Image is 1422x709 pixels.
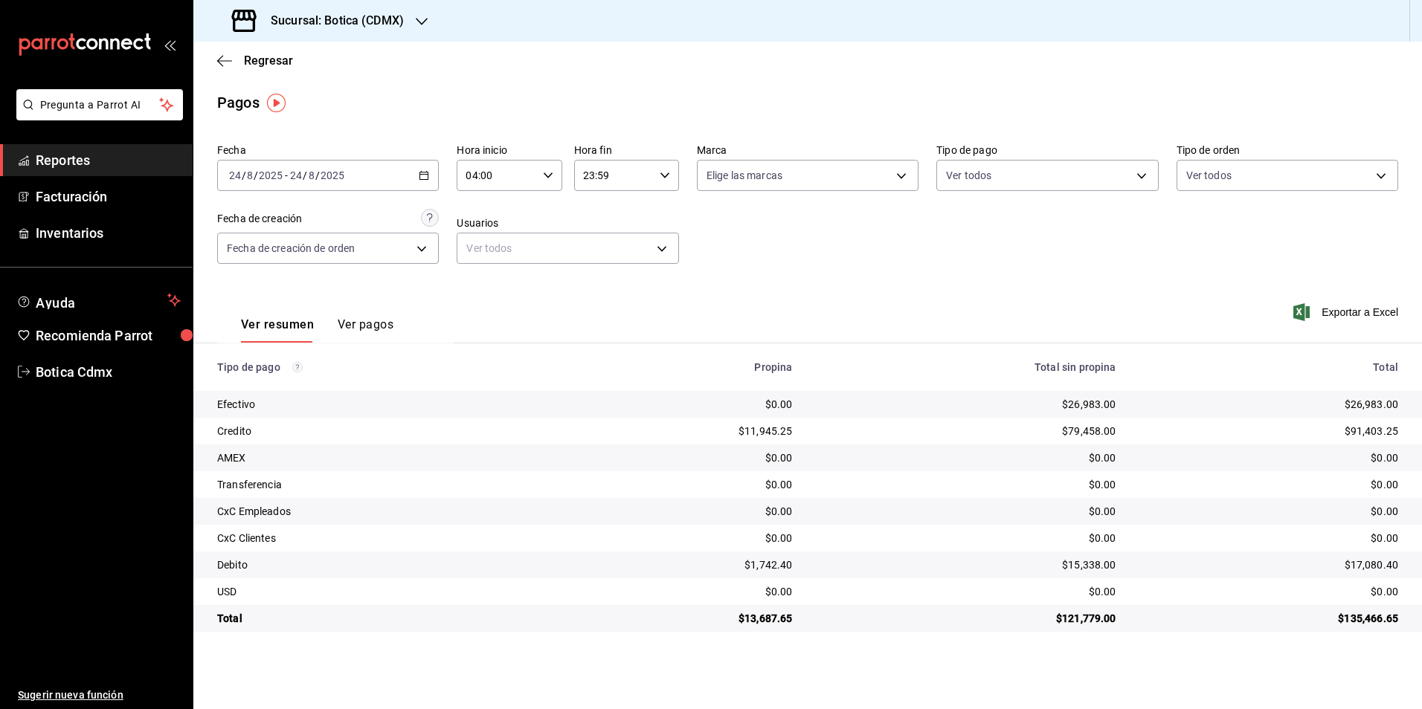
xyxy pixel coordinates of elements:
[817,450,1116,465] div: $0.00
[817,477,1116,492] div: $0.00
[267,94,286,112] img: Tooltip marker
[817,557,1116,572] div: $15,338.00
[338,317,393,343] button: Ver pagos
[1140,424,1398,438] div: $91,403.25
[217,54,293,68] button: Regresar
[457,145,562,155] label: Hora inicio
[217,531,553,545] div: CxC Clientes
[164,39,176,51] button: open_drawer_menu
[217,611,553,626] div: Total
[1140,611,1398,626] div: $135,466.65
[1140,361,1398,373] div: Total
[577,611,792,626] div: $13,687.65
[697,145,918,155] label: Marca
[1140,450,1398,465] div: $0.00
[577,397,792,412] div: $0.00
[817,504,1116,519] div: $0.00
[217,91,260,114] div: Pagos
[1140,397,1398,412] div: $26,983.00
[936,145,1158,155] label: Tipo de pago
[1140,584,1398,599] div: $0.00
[320,169,345,181] input: ----
[817,424,1116,438] div: $79,458.00
[817,611,1116,626] div: $121,779.00
[16,89,183,120] button: Pregunta a Parrot AI
[36,291,161,309] span: Ayuda
[1140,557,1398,572] div: $17,080.40
[217,477,553,492] div: Transferencia
[36,326,181,346] span: Recomienda Parrot
[577,450,792,465] div: $0.00
[285,169,288,181] span: -
[241,317,393,343] div: navigation tabs
[289,169,303,181] input: --
[1296,303,1398,321] button: Exportar a Excel
[228,169,242,181] input: --
[217,397,553,412] div: Efectivo
[10,108,183,123] a: Pregunta a Parrot AI
[217,211,302,227] div: Fecha de creación
[1140,477,1398,492] div: $0.00
[217,145,439,155] label: Fecha
[36,187,181,207] span: Facturación
[217,450,553,465] div: AMEX
[577,557,792,572] div: $1,742.40
[577,424,792,438] div: $11,945.25
[241,317,314,343] button: Ver resumen
[36,362,181,382] span: Botica Cdmx
[577,584,792,599] div: $0.00
[1177,145,1398,155] label: Tipo de orden
[258,169,283,181] input: ----
[817,584,1116,599] div: $0.00
[457,233,678,264] div: Ver todos
[817,397,1116,412] div: $26,983.00
[40,97,160,113] span: Pregunta a Parrot AI
[1140,504,1398,519] div: $0.00
[817,361,1116,373] div: Total sin propina
[259,12,404,30] h3: Sucursal: Botica (CDMX)
[574,145,679,155] label: Hora fin
[315,169,320,181] span: /
[36,223,181,243] span: Inventarios
[254,169,258,181] span: /
[303,169,307,181] span: /
[457,218,678,228] label: Usuarios
[817,531,1116,545] div: $0.00
[292,362,303,372] svg: Los pagos realizados con Pay y otras terminales son montos brutos.
[36,150,181,170] span: Reportes
[18,687,181,703] span: Sugerir nueva función
[217,424,553,438] div: Credito
[217,557,553,572] div: Debito
[707,168,782,183] span: Elige las marcas
[308,169,315,181] input: --
[946,168,991,183] span: Ver todos
[217,504,553,519] div: CxC Empleados
[217,584,553,599] div: USD
[227,241,355,256] span: Fecha de creación de orden
[1140,531,1398,545] div: $0.00
[246,169,254,181] input: --
[242,169,246,181] span: /
[1186,168,1232,183] span: Ver todos
[577,361,792,373] div: Propina
[577,504,792,519] div: $0.00
[244,54,293,68] span: Regresar
[217,361,553,373] div: Tipo de pago
[577,477,792,492] div: $0.00
[577,531,792,545] div: $0.00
